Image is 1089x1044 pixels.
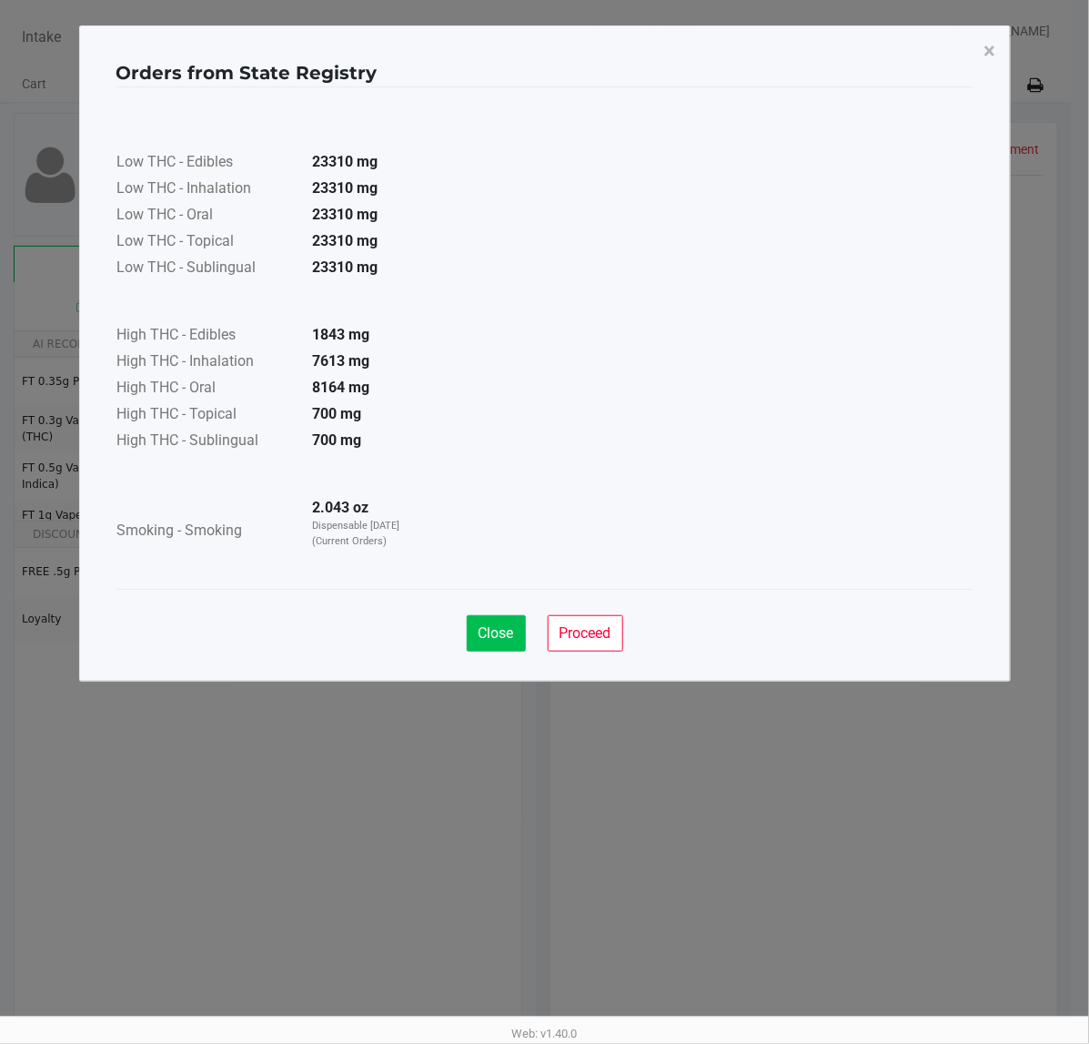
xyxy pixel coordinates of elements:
[116,150,298,177] td: Low THC - Edibles
[313,179,378,197] strong: 23310 mg
[116,402,298,429] td: High THC - Topical
[548,615,623,652] button: Proceed
[116,256,298,282] td: Low THC - Sublingual
[116,429,298,455] td: High THC - Sublingual
[116,376,298,402] td: High THC - Oral
[984,38,996,64] span: ×
[512,1027,578,1040] span: Web: v1.40.0
[116,59,378,86] h4: Orders from State Registry
[313,379,370,396] strong: 8164 mg
[116,177,298,203] td: Low THC - Inhalation
[313,499,369,516] strong: 2.043 oz
[116,350,298,376] td: High THC - Inhalation
[116,496,298,567] td: Smoking - Smoking
[313,431,362,449] strong: 700 mg
[313,258,378,276] strong: 23310 mg
[313,153,378,170] strong: 23310 mg
[313,232,378,249] strong: 23310 mg
[313,405,362,422] strong: 700 mg
[313,352,370,370] strong: 7613 mg
[116,323,298,350] td: High THC - Edibles
[116,203,298,229] td: Low THC - Oral
[313,206,378,223] strong: 23310 mg
[116,229,298,256] td: Low THC - Topical
[560,624,611,642] span: Proceed
[313,519,411,549] p: Dispensable [DATE] (Current Orders)
[313,326,370,343] strong: 1843 mg
[479,624,514,642] span: Close
[467,615,526,652] button: Close
[970,25,1011,76] button: Close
